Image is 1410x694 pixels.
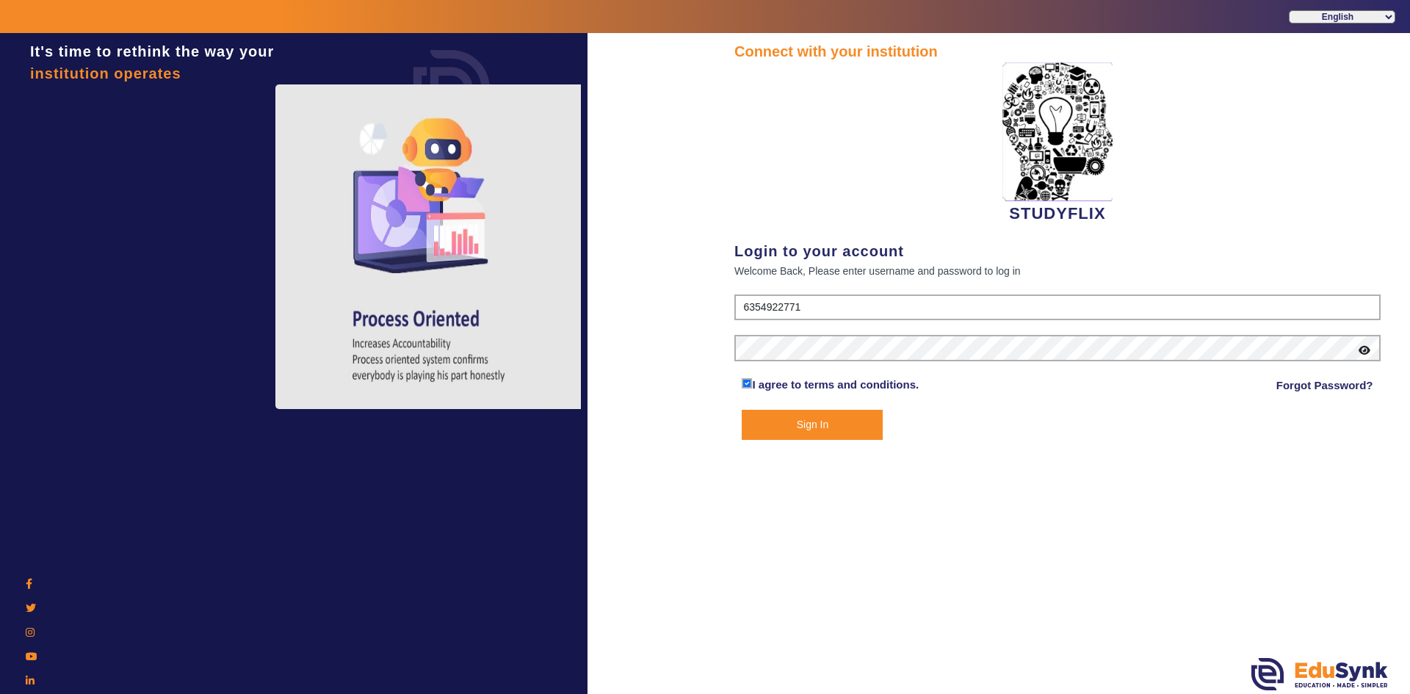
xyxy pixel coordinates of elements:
[734,40,1381,62] div: Connect with your institution
[1251,658,1388,690] img: edusynk.png
[734,240,1381,262] div: Login to your account
[742,410,883,440] button: Sign In
[1002,62,1113,201] img: 2da83ddf-6089-4dce-a9e2-416746467bdd
[734,262,1381,280] div: Welcome Back, Please enter username and password to log in
[752,378,919,391] a: I agree to terms and conditions.
[734,294,1381,321] input: User Name
[30,43,274,59] span: It's time to rethink the way your
[275,84,584,409] img: login4.png
[30,65,181,82] span: institution operates
[397,33,507,143] img: login.png
[1276,377,1373,394] a: Forgot Password?
[734,62,1381,225] div: STUDYFLIX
